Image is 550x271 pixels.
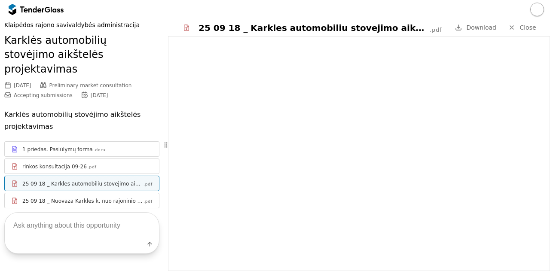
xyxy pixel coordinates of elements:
div: .docx [94,147,106,153]
div: 25 09 18 _ Karkles automobiliu stovejimo aikstele projektinis pasiulimas [DATE] (1) [22,180,143,187]
div: [DATE] [91,92,108,98]
div: rinkos konsultacija 09-26 [22,163,87,170]
div: .pdf [144,182,153,187]
a: 25 09 18 _ Karkles automobiliu stovejimo aikstele projektinis pasiulimas [DATE] (1).pdf [4,176,159,191]
div: 25 09 18 _ Karkles automobiliu stovejimo aikstele projektinis pasiulimas [DATE] (1) [199,22,429,34]
div: 1 priedas. Pasiūlymų forma [22,146,93,153]
a: Download [452,22,499,33]
a: rinkos konsultacija 09-26.pdf [4,158,159,174]
div: Klaipėdos rajono savivaldybės administracija [4,21,159,29]
a: Close [503,22,541,33]
div: [DATE] [14,82,31,88]
a: 25 09 18 _ Nuovaza Karkles k. nuo rajoninio kelio 2217 (1).pdf [4,193,159,208]
h2: Karklės automobilių stovėjimo aikštelės projektavimas [4,33,159,77]
span: Download [466,24,496,31]
p: Karklės automobilių stovėjimo aikštelės projektavimas [4,109,159,133]
div: .pdf [88,164,97,170]
span: Accepting submissions [14,92,73,98]
div: .pdf [430,27,442,34]
span: Close [519,24,536,31]
a: 1 priedas. Pasiūlymų forma.docx [4,141,159,157]
span: Preliminary market consultation [49,82,132,88]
